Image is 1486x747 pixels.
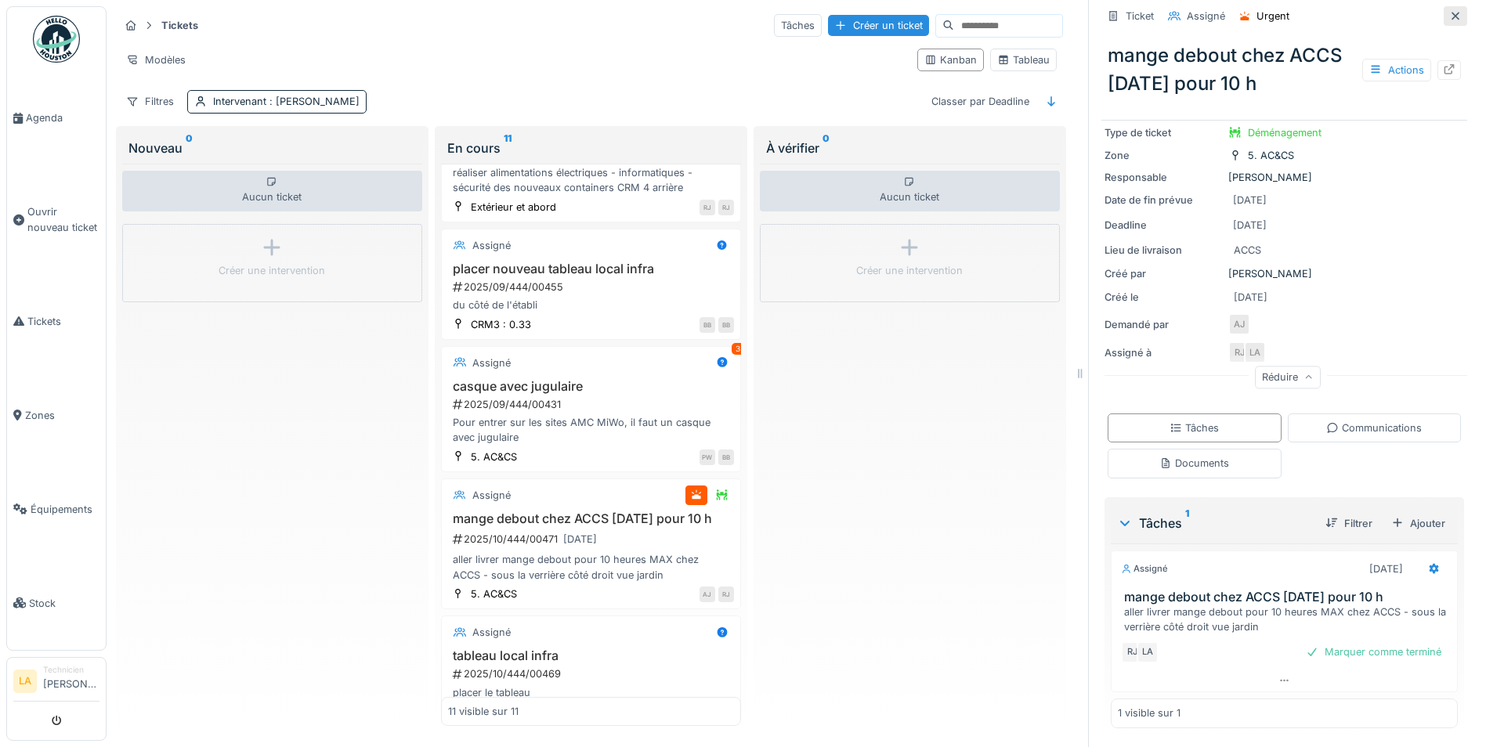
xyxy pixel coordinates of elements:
div: Lieu de livraison [1105,243,1222,258]
div: Créer une intervention [856,263,963,278]
div: Tâches [774,14,822,37]
div: Créé le [1105,290,1222,305]
div: RJ [1121,641,1143,663]
div: Tableau [997,52,1050,67]
div: Responsable [1105,170,1222,185]
div: RJ [1228,341,1250,363]
a: Zones [7,368,106,462]
div: Intervenant [213,94,360,109]
h3: tableau local infra [448,648,734,663]
span: Tickets [27,314,99,329]
div: BB [718,317,734,333]
div: Filtrer [1319,513,1379,534]
div: Demandé par [1105,317,1222,332]
div: Date de fin prévue [1105,193,1222,207]
div: Marquer comme terminé [1300,641,1448,662]
div: 5. AC&CS [471,586,517,601]
div: [PERSON_NAME] [1105,170,1464,185]
div: 1 visible sur 1 [1118,705,1180,720]
div: ACCS [1234,243,1261,258]
div: Créer une intervention [219,263,325,278]
div: LA [1244,341,1266,363]
div: RJ [718,586,734,602]
div: Assigné [1121,562,1168,576]
h3: placer nouveau tableau local infra [448,262,734,276]
div: Actions [1362,59,1431,81]
div: À vérifier [766,139,1054,157]
div: Modèles [119,49,193,71]
div: Technicien [43,664,99,676]
img: Badge_color-CXgf-gQk.svg [33,16,80,63]
strong: Tickets [155,18,204,33]
sup: 0 [186,139,193,157]
div: [DATE] [1233,218,1267,233]
div: 11 visible sur 11 [448,704,519,719]
div: Zone [1105,148,1222,163]
div: Créé par [1105,266,1222,281]
div: [DATE] [1233,193,1267,207]
div: 5. AC&CS [471,449,517,464]
div: Tâches [1170,420,1219,435]
div: Créer un ticket [828,15,929,36]
div: Assigné [472,238,511,253]
div: Assigné [472,625,511,640]
div: LA [1137,641,1159,663]
a: Tickets [7,274,106,368]
div: Aucun ticket [760,171,1060,211]
div: Nouveau [128,139,416,157]
div: [DATE] [1369,561,1403,576]
div: Deadline [1105,218,1222,233]
div: 3 [732,343,744,355]
div: aller livrer mange debout pour 10 heures MAX chez ACCS - sous la verrière côté droit vue jardin [448,552,734,582]
div: [DATE] [1234,290,1267,305]
div: Assigné [472,355,511,370]
div: mange debout chez ACCS [DATE] pour 10 h [1101,35,1467,104]
div: BB [700,317,715,333]
div: AJ [1228,313,1250,335]
div: Assigné à [1105,345,1222,360]
sup: 1 [1185,514,1189,532]
div: 2025/09/444/00431 [451,397,734,412]
div: AJ [700,586,715,602]
a: Ouvrir nouveau ticket [7,165,106,274]
span: Agenda [26,110,99,125]
div: 2025/10/444/00469 [451,666,734,681]
div: du côté de l'établi [448,298,734,312]
div: Ticket [1126,9,1154,23]
sup: 0 [823,139,830,157]
span: Ouvrir nouveau ticket [27,204,99,234]
div: 2025/10/444/00471 [451,529,734,549]
span: Équipements [31,502,99,517]
h3: mange debout chez ACCS [DATE] pour 10 h [448,511,734,526]
div: Assigné [1187,9,1225,23]
li: LA [13,669,37,693]
span: : [PERSON_NAME] [266,96,360,107]
div: RJ [718,200,734,215]
div: Kanban [924,52,977,67]
div: [PERSON_NAME] [1105,266,1464,281]
li: [PERSON_NAME] [43,664,99,698]
sup: 11 [504,139,512,157]
div: Type de ticket [1105,125,1222,140]
div: Filtres [119,90,181,113]
span: Zones [25,408,99,423]
div: PW [700,449,715,465]
div: 2025/09/444/00455 [451,280,734,294]
div: réaliser alimentations électriques - informatiques - sécurité des nouveaux containers CRM 4 arrière [448,165,734,195]
a: Équipements [7,462,106,556]
a: LA Technicien[PERSON_NAME] [13,664,99,702]
div: Urgent [1256,9,1289,23]
div: Déménagement [1248,125,1321,140]
div: Communications [1326,420,1422,435]
div: Pour entrer sur les sites AMC MiWo, il faut un casque avec jugulaire [448,415,734,445]
div: Aucun ticket [122,171,422,211]
div: BB [718,449,734,465]
div: [DATE] [563,532,597,547]
div: En cours [447,139,735,157]
div: aller livrer mange debout pour 10 heures MAX chez ACCS - sous la verrière côté droit vue jardin [1124,604,1451,634]
a: Stock [7,556,106,650]
div: 5. AC&CS [1248,148,1294,163]
h3: casque avec jugulaire [448,379,734,394]
div: RJ [700,200,715,215]
div: Documents [1159,456,1229,471]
